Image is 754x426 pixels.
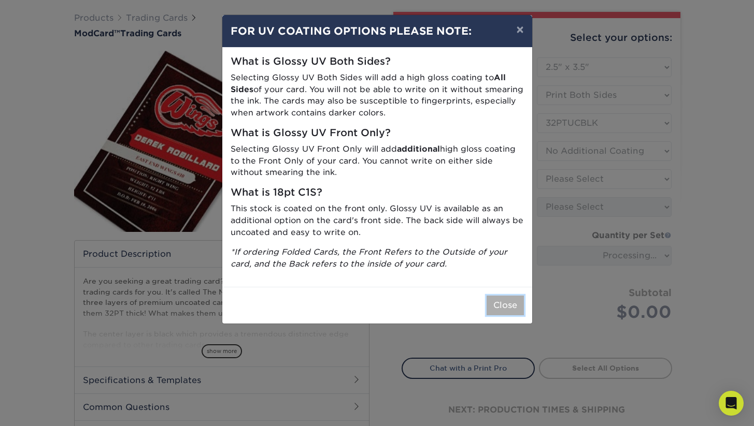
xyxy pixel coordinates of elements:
strong: All Sides [231,72,506,94]
h5: What is 18pt C1S? [231,187,524,199]
p: This stock is coated on the front only. Glossy UV is available as an additional option on the car... [231,203,524,238]
h4: FOR UV COATING OPTIONS PLEASE NOTE: [231,23,524,39]
h5: What is Glossy UV Front Only? [231,127,524,139]
button: Close [487,296,524,315]
strong: additional [397,144,440,154]
p: Selecting Glossy UV Both Sides will add a high gloss coating to of your card. You will not be abl... [231,72,524,119]
i: *If ordering Folded Cards, the Front Refers to the Outside of your card, and the Back refers to t... [231,247,507,269]
h5: What is Glossy UV Both Sides? [231,56,524,68]
button: × [508,15,532,44]
div: Open Intercom Messenger [719,391,744,416]
p: Selecting Glossy UV Front Only will add high gloss coating to the Front Only of your card. You ca... [231,143,524,179]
